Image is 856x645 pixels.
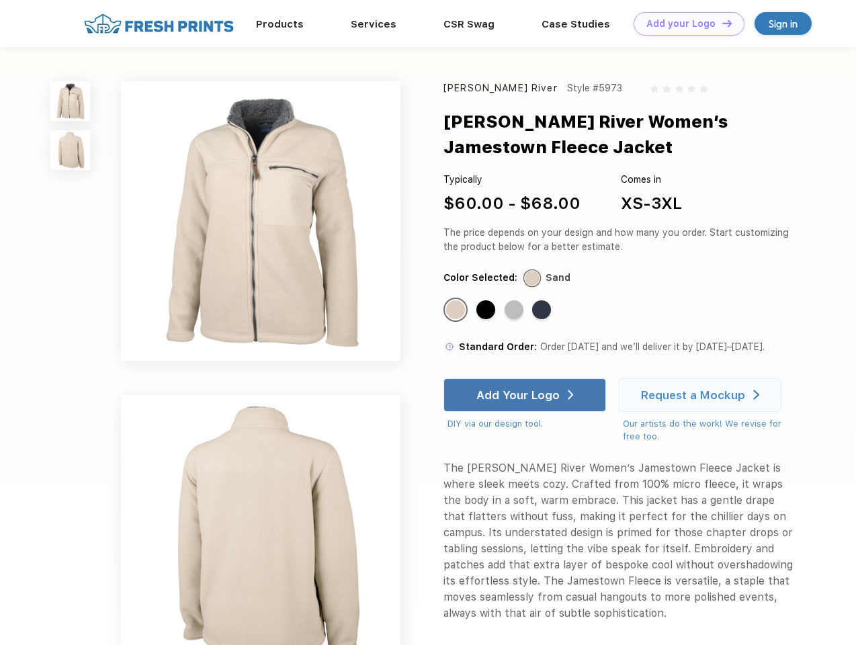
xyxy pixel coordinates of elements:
img: fo%20logo%202.webp [80,12,238,36]
img: func=resize&h=100 [50,81,90,121]
div: Add your Logo [646,18,716,30]
img: gray_star.svg [687,85,695,93]
div: Sign in [769,16,798,32]
img: white arrow [753,390,759,400]
img: gray_star.svg [675,85,683,93]
img: func=resize&h=640 [121,81,400,361]
div: Style #5973 [567,81,622,95]
div: Sand [446,300,465,319]
div: Request a Mockup [641,388,745,402]
div: $60.00 - $68.00 [443,191,581,216]
img: standard order [443,341,456,353]
div: Comes in [621,173,682,187]
div: XS-3XL [621,191,682,216]
div: Sand [546,271,570,285]
img: gray_star.svg [662,85,671,93]
a: Sign in [755,12,812,35]
div: The price depends on your design and how many you order. Start customizing the product below for ... [443,226,794,254]
div: [PERSON_NAME] River [443,81,558,95]
div: Typically [443,173,581,187]
a: Products [256,18,304,30]
img: gray_star.svg [650,85,658,93]
div: [PERSON_NAME] River Women’s Jamestown Fleece Jacket [443,109,828,161]
img: white arrow [568,390,574,400]
img: func=resize&h=100 [50,130,90,170]
div: Color Selected: [443,271,517,285]
span: Order [DATE] and we’ll deliver it by [DATE]–[DATE]. [540,341,765,352]
div: Light-Grey [505,300,523,319]
div: DIY via our design tool. [447,417,606,431]
img: gray_star.svg [699,85,708,93]
div: Black [476,300,495,319]
span: Standard Order: [459,341,537,352]
div: The [PERSON_NAME] River Women’s Jamestown Fleece Jacket is where sleek meets cozy. Crafted from 1... [443,460,794,621]
img: DT [722,19,732,27]
div: Navy [532,300,551,319]
div: Add Your Logo [476,388,560,402]
div: Our artists do the work! We revise for free too. [623,417,794,443]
